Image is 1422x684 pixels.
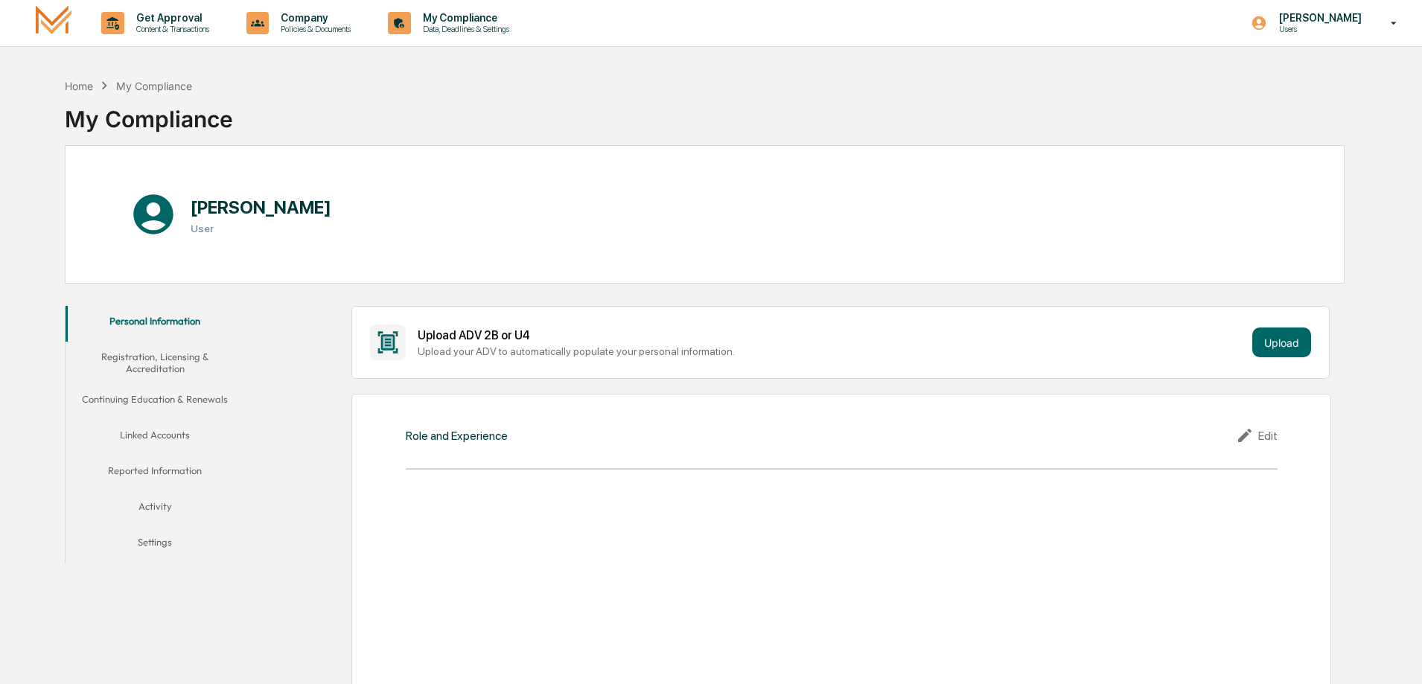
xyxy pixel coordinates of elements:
div: My Compliance [116,80,192,92]
button: Linked Accounts [66,420,244,456]
h3: User [191,223,331,234]
div: secondary tabs example [66,306,244,563]
p: My Compliance [411,12,517,24]
button: Registration, Licensing & Accreditation [66,342,244,384]
div: Edit [1236,426,1278,444]
div: Home [65,80,93,92]
button: Activity [66,491,244,527]
p: Get Approval [124,12,217,24]
button: Settings [66,527,244,563]
div: Upload your ADV to automatically populate your personal information. [418,345,1246,357]
div: Upload ADV 2B or U4 [418,328,1246,342]
button: Reported Information [66,456,244,491]
div: My Compliance [65,94,233,132]
p: Content & Transactions [124,24,217,34]
p: Policies & Documents [269,24,358,34]
p: Company [269,12,358,24]
p: Data, Deadlines & Settings [411,24,517,34]
p: [PERSON_NAME] [1267,12,1369,24]
h1: [PERSON_NAME] [191,196,331,218]
button: Personal Information [66,306,244,342]
p: Users [1267,24,1369,34]
img: logo [36,5,71,40]
button: Upload [1252,327,1311,357]
button: Continuing Education & Renewals [66,384,244,420]
div: Role and Experience [406,429,508,443]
